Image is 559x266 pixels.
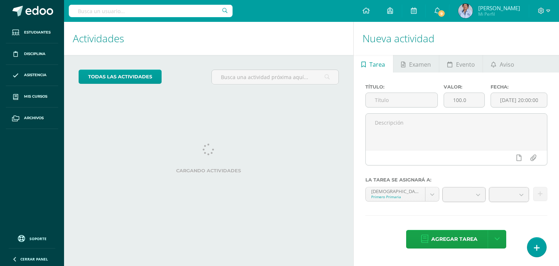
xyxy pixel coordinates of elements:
[393,55,439,73] a: Examen
[439,55,483,73] a: Evento
[24,30,51,35] span: Estudiantes
[458,4,473,18] img: f7d43da7d4b76873f72a158759d9652e.png
[354,55,393,73] a: Tarea
[371,187,420,194] div: [DEMOGRAPHIC_DATA] 'A'
[444,84,485,90] label: Valor:
[456,56,475,73] span: Evento
[6,22,58,43] a: Estudiantes
[6,107,58,129] a: Archivos
[491,93,547,107] input: Fecha de entrega
[431,230,477,248] span: Agregar tarea
[79,168,339,173] label: Cargando actividades
[437,9,445,17] span: 9
[69,5,233,17] input: Busca un usuario...
[500,56,514,73] span: Aviso
[362,22,550,55] h1: Nueva actividad
[478,11,520,17] span: Mi Perfil
[369,56,385,73] span: Tarea
[365,84,438,90] label: Título:
[73,22,345,55] h1: Actividades
[371,194,420,199] div: Primero Primaria
[366,187,439,201] a: [DEMOGRAPHIC_DATA] 'A'Primero Primaria
[212,70,338,84] input: Busca una actividad próxima aquí...
[6,43,58,65] a: Disciplina
[29,236,47,241] span: Soporte
[478,4,520,12] span: [PERSON_NAME]
[6,65,58,86] a: Asistencia
[483,55,522,73] a: Aviso
[365,177,547,183] label: La tarea se asignará a:
[491,84,547,90] label: Fecha:
[366,93,437,107] input: Título
[444,93,484,107] input: Puntos máximos
[24,94,47,99] span: Mis cursos
[409,56,431,73] span: Examen
[79,70,162,84] a: todas las Actividades
[24,51,45,57] span: Disciplina
[24,72,47,78] span: Asistencia
[24,115,44,121] span: Archivos
[20,257,48,262] span: Cerrar panel
[6,86,58,107] a: Mis cursos
[9,233,55,243] a: Soporte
